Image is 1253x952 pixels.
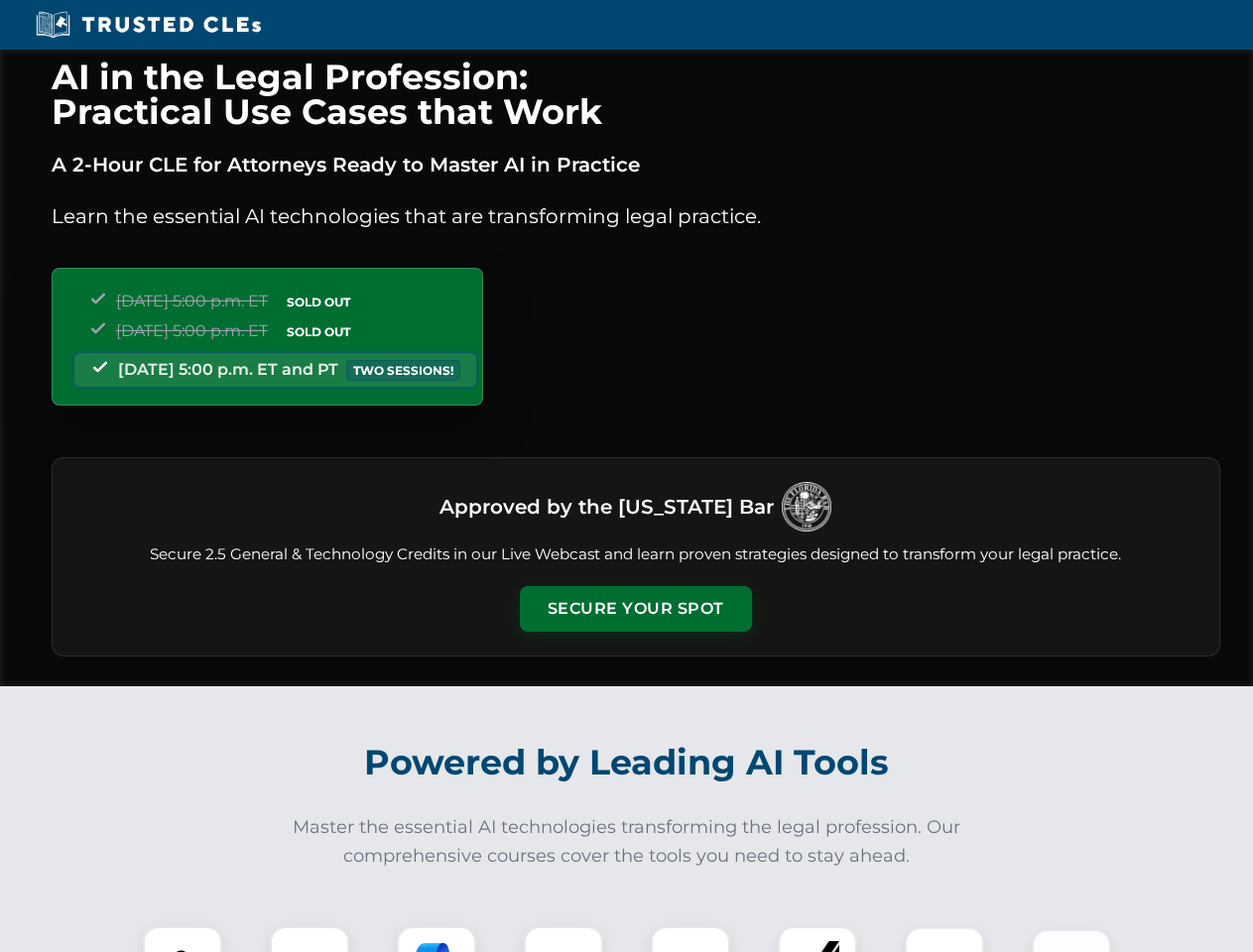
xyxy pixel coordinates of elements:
img: Trusted CLEs [30,10,267,40]
p: A 2-Hour CLE for Attorneys Ready to Master AI in Practice [52,149,1220,180]
p: Learn the essential AI technologies that are transforming legal practice. [52,200,1220,232]
span: SOLD OUT [280,321,357,342]
span: SOLD OUT [280,292,357,312]
p: Master the essential AI technologies transforming the legal profession. Our comprehensive courses... [280,813,974,871]
button: Secure Your Spot [520,586,752,632]
span: [DATE] 5:00 p.m. ET [116,321,268,340]
h1: AI in the Legal Profession: Practical Use Cases that Work [52,59,1220,129]
h3: Approved by the [US_STATE] Bar [439,489,774,525]
p: Secure 2.5 General & Technology Credits in our Live Webcast and learn proven strategies designed ... [76,543,1195,566]
h2: Powered by Leading AI Tools [77,728,1177,797]
span: [DATE] 5:00 p.m. ET [116,292,268,310]
img: Logo [782,482,831,532]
